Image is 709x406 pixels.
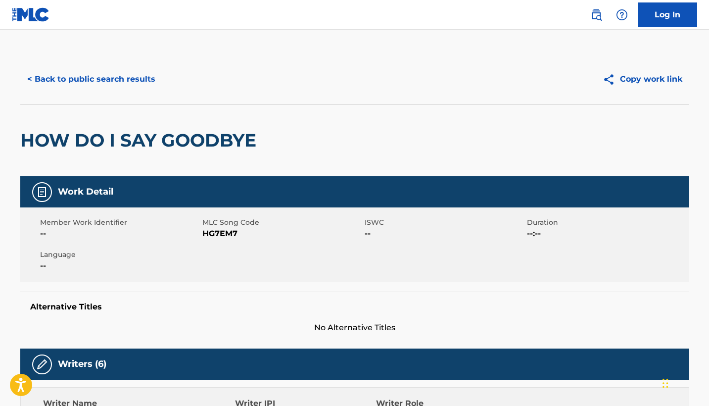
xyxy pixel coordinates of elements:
div: Help [612,5,632,25]
button: < Back to public search results [20,67,162,92]
span: ISWC [365,217,524,228]
span: Language [40,250,200,260]
h2: HOW DO I SAY GOODBYE [20,129,261,152]
img: Work Detail [36,186,48,198]
span: Duration [527,217,687,228]
button: Copy work link [596,67,689,92]
h5: Alternative Titles [30,302,679,312]
span: -- [40,260,200,272]
img: Writers [36,358,48,370]
img: search [590,9,602,21]
div: Drag [662,368,668,398]
h5: Work Detail [58,186,113,198]
a: Log In [638,2,697,27]
span: MLC Song Code [202,217,362,228]
span: No Alternative Titles [20,322,689,334]
span: Member Work Identifier [40,217,200,228]
iframe: Chat Widget [660,358,709,406]
h5: Writers (6) [58,358,106,370]
img: help [616,9,628,21]
span: --:-- [527,228,687,240]
span: HG7EM7 [202,228,362,240]
a: Public Search [586,5,606,25]
span: -- [40,228,200,240]
span: -- [365,228,524,240]
img: Copy work link [603,73,620,86]
img: MLC Logo [12,7,50,22]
